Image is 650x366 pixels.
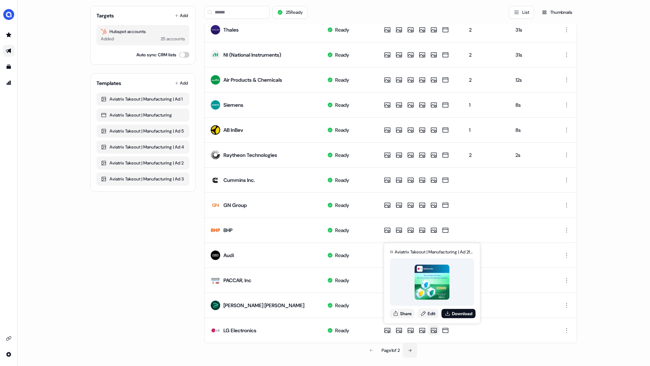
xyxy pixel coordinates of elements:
[223,327,256,334] div: LG Electronics
[272,6,308,19] button: 25Ready
[335,176,349,184] div: Ready
[335,76,349,84] div: Ready
[3,349,15,360] a: Go to integrations
[101,95,185,103] div: Aviatrix Takeout | Manufacturing | Ad 1
[515,26,549,33] div: 31s
[223,126,243,134] div: AB InBev
[3,29,15,41] a: Go to prospects
[223,26,239,33] div: Thales
[335,252,349,259] div: Ready
[515,126,549,134] div: 8s
[223,76,282,84] div: Air Products & Chemicals
[96,80,121,87] div: Templates
[101,159,185,167] div: Aviatrix Takeout | Manufacturing | Ad 2
[3,333,15,344] a: Go to integrations
[335,101,349,109] div: Ready
[395,248,474,256] div: Aviatrix Takeout | Manufacturing | Ad 2 for LG Electronics
[335,327,349,334] div: Ready
[382,347,400,354] div: Page 1 of 2
[441,309,476,318] button: Download
[161,35,185,42] div: 25 accounts
[173,78,189,88] button: Add
[3,61,15,73] a: Go to templates
[101,175,185,183] div: Aviatrix Takeout | Manufacturing | Ad 3
[96,12,114,19] div: Targets
[101,111,185,119] div: Aviatrix Takeout | Manufacturing
[515,51,549,58] div: 31s
[415,265,450,300] img: asset preview
[223,277,251,284] div: PACCAR, Inc
[469,151,504,159] div: 2
[469,51,504,58] div: 2
[469,101,504,109] div: 1
[335,302,349,309] div: Ready
[509,6,534,19] button: List
[515,101,549,109] div: 8s
[469,26,504,33] div: 2
[223,176,255,184] div: Cummins Inc.
[537,6,577,19] button: Thumbnails
[417,309,439,318] a: Edit
[3,77,15,89] a: Go to attribution
[335,227,349,234] div: Ready
[223,151,277,159] div: Raytheon Technologies
[390,309,415,318] button: Share
[469,126,504,134] div: 1
[223,202,247,209] div: GN Group
[223,227,233,234] div: BHP
[335,277,349,284] div: Ready
[515,151,549,159] div: 2s
[101,127,185,135] div: Aviatrix Takeout | Manufacturing | Ad 5
[223,302,304,309] div: [PERSON_NAME] [PERSON_NAME]
[335,126,349,134] div: Ready
[515,76,549,84] div: 12s
[136,51,176,58] label: Auto sync CRM lists
[101,28,185,35] div: Hubspot accounts
[335,26,349,33] div: Ready
[101,35,114,42] div: Added
[335,202,349,209] div: Ready
[223,51,281,58] div: NI (National Instruments)
[469,76,504,84] div: 2
[173,11,189,21] button: Add
[223,101,243,109] div: Siemens
[3,45,15,57] a: Go to outbound experience
[223,252,234,259] div: Audi
[335,151,349,159] div: Ready
[101,143,185,151] div: Aviatrix Takeout | Manufacturing | Ad 4
[335,51,349,58] div: Ready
